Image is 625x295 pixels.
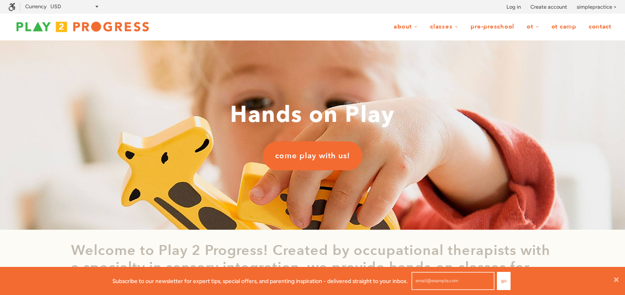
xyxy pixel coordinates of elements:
[497,272,511,290] button: Go
[275,150,350,161] span: come play with us!
[521,19,544,35] a: OT
[411,272,494,290] input: email@example.com
[425,19,463,35] a: Classes
[8,19,157,35] img: Play2Progress logo
[25,3,47,10] label: Currency
[506,3,521,11] a: Log in
[546,19,582,35] a: OT Camp
[263,141,362,170] a: come play with us!
[465,19,520,35] a: Pre-Preschool
[577,3,617,11] a: simplepractice >
[530,3,567,11] a: Create account
[112,276,408,285] p: Subscribe to our newsletter for expert tips, special offers, and parenting inspiration - delivere...
[583,19,617,35] a: Contact
[388,19,423,35] a: About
